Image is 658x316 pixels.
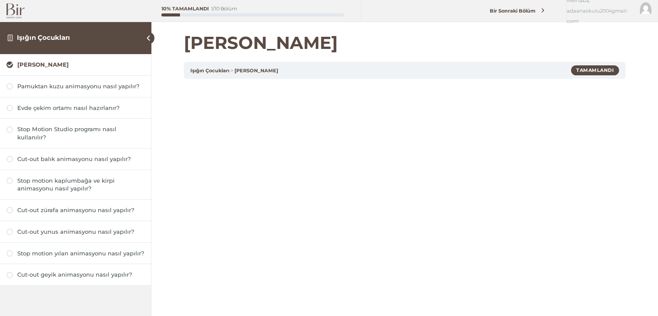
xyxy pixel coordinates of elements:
[17,33,70,42] a: Işığın Çocukları
[6,206,144,214] a: Cut-out zürafa animasyonu nasıl yapılır?
[190,68,229,74] a: Işığın Çocukları
[6,177,144,193] a: Stop motion kaplumbağa ve kirpi animasyonu nasıl yapılır?
[485,8,541,14] span: Bir Sonraki Bölüm
[6,125,144,142] a: Stop Motion Studio programı nasıl kullanılır?
[17,125,144,142] div: Stop Motion Studio programı nasıl kullanılır?
[17,228,144,236] div: Cut-out yunus animasyonu nasıl yapılır?
[6,155,144,163] a: Cut-out balık animasyonu nasıl yapılır?
[6,228,144,236] a: Cut-out yunus animasyonu nasıl yapılır?
[6,249,144,258] a: Stop motion yılan animasyonu nasıl yapılır?
[6,271,144,279] a: Cut-out geyik animasyonu nasıl yapılır?
[161,6,209,11] div: 10% Tamamlandı
[6,61,144,69] a: [PERSON_NAME]
[466,3,564,19] a: Bir Sonraki Bölüm
[211,6,237,11] div: 1/10 Bölüm
[184,32,626,53] h1: [PERSON_NAME]
[571,65,619,75] div: Tamamlandı
[17,82,144,90] div: Pamuktan kuzu animasyonu nasıl yapılır?
[6,3,25,19] img: Bir Logo
[17,61,144,69] div: [PERSON_NAME]
[17,271,144,279] div: Cut-out geyik animasyonu nasıl yapılır?
[234,68,278,74] a: [PERSON_NAME]
[17,206,144,214] div: Cut-out zürafa animasyonu nasıl yapılır?
[6,104,144,112] a: Evde çekim ortamı nasıl hazırlanır?
[17,155,144,163] div: Cut-out balık animasyonu nasıl yapılır?
[17,177,144,193] div: Stop motion kaplumbağa ve kirpi animasyonu nasıl yapılır?
[17,104,144,112] div: Evde çekim ortamı nasıl hazırlanır?
[6,82,144,90] a: Pamuktan kuzu animasyonu nasıl yapılır?
[17,249,144,258] div: Stop motion yılan animasyonu nasıl yapılır?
